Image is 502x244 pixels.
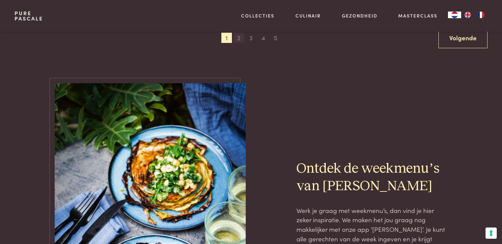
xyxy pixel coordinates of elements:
[461,12,474,18] a: EN
[295,12,321,19] a: Culinair
[486,227,497,239] button: Uw voorkeuren voor toestemming voor trackingtechnologieën
[296,160,447,195] h2: Ontdek de weekmenu’s van [PERSON_NAME]
[234,33,244,43] span: 2
[448,12,488,18] aside: Language selected: Nederlands
[14,11,43,21] a: PurePascale
[342,12,377,19] a: Gezondheid
[448,12,461,18] a: NL
[258,33,268,43] span: 4
[241,12,274,19] a: Collecties
[461,12,488,18] ul: Language list
[246,33,256,43] span: 3
[438,27,488,48] a: Volgende
[221,33,232,43] span: 1
[398,12,437,19] a: Masterclass
[474,12,488,18] a: FR
[448,12,461,18] div: Language
[270,33,281,43] span: 5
